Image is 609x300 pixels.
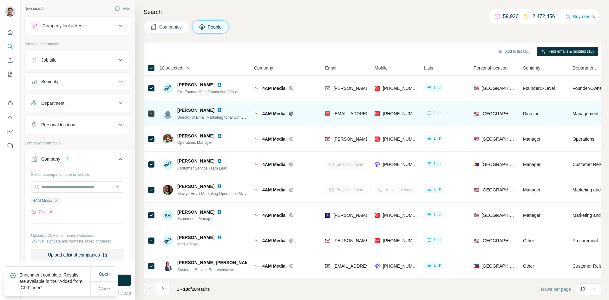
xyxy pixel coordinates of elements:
[41,122,75,128] div: Personal location
[254,162,259,167] img: Logo of 4AM Media
[163,185,173,195] img: Avatar
[5,140,15,151] button: Feedback
[5,112,15,123] button: Use Surfe API
[262,85,285,91] span: 4AM Media
[5,55,15,66] button: Enrich CSV
[144,8,601,17] h4: Search
[566,12,595,21] button: Buy credits
[177,241,230,247] span: Media Buyer
[24,140,131,146] p: Company information
[474,110,479,117] span: 🇺🇸
[217,108,222,113] img: LinkedIn logo
[573,136,594,142] span: Operations
[523,238,534,243] span: Other
[325,110,330,117] img: provider zoominfo logo
[262,263,285,269] span: 4AM Media
[43,23,82,29] div: Company lookalikes
[5,69,15,80] button: My lists
[31,238,124,244] p: Your list is private and won't be saved or shared.
[188,287,192,292] span: of
[94,268,114,280] button: Open
[481,85,515,91] span: [GEOGRAPHIC_DATA]
[262,237,285,244] span: 4AM Media
[434,136,442,141] span: 1 list
[325,85,330,91] img: provider findymail logo
[192,287,197,292] span: 18
[156,282,169,295] button: Navigate to next page
[375,237,380,244] img: provider prospeo logo
[99,285,110,292] span: Close
[31,209,53,215] button: Clear all
[523,213,540,218] span: Manager
[177,268,234,272] span: Customer Service Representative
[523,111,539,116] span: Director
[217,210,222,215] img: LinkedIn logo
[177,115,350,120] span: Director of Email Marketing for E-Commerce | Klaviyo, Retention, Automation & Paid Email Campaigns
[177,259,253,266] span: [PERSON_NAME] [PERSON_NAME]
[549,49,594,54] span: Find emails & mobiles (10)
[5,126,15,137] button: Dashboard
[375,263,380,269] img: provider forager logo
[262,161,285,168] span: 4AM Media
[64,156,71,162] div: 1
[41,78,58,85] div: Seniority
[177,107,214,113] span: [PERSON_NAME]
[5,41,15,52] button: Search
[262,212,285,218] span: 4AM Media
[503,13,519,20] p: 59,926
[41,156,60,162] div: Company
[481,110,515,117] span: [GEOGRAPHIC_DATA]
[163,109,173,119] img: Avatar
[541,286,571,292] span: Rows per page
[523,86,555,91] span: Founder C-Level
[177,287,188,292] span: 1 - 10
[217,133,222,138] img: LinkedIn logo
[33,198,52,203] span: 4AM Media
[523,137,540,142] span: Manager
[383,86,423,91] span: [PHONE_NUMBER]
[177,133,214,139] span: [PERSON_NAME]
[217,82,222,87] img: LinkedIn logo
[25,74,131,89] button: Seniority
[25,18,131,33] button: Company lookalikes
[383,137,423,142] span: [PHONE_NUMBER]
[160,65,182,71] span: 10 selected
[383,238,423,243] span: [PHONE_NUMBER]
[52,265,103,271] div: 9988 search results remaining
[375,85,380,91] img: provider prospeo logo
[375,212,380,218] img: provider prospeo logo
[5,6,15,17] img: Avatar
[24,41,131,47] p: Personal information
[474,237,479,244] span: 🇺🇸
[474,263,479,269] span: 🇵🇭
[163,159,173,170] img: Avatar
[580,286,585,292] p: 10
[5,98,15,110] button: Use Surfe on LinkedIn
[537,47,598,56] button: Find emails & mobiles (10)
[481,187,515,193] span: [GEOGRAPHIC_DATA]
[41,100,64,106] div: Department
[110,4,135,13] button: Hide
[94,283,115,294] button: Close
[383,162,423,167] span: [PHONE_NUMBER]
[163,134,173,144] img: Avatar
[523,65,540,71] span: Seniority
[375,161,380,168] img: provider forager logo
[424,65,433,71] span: Lists
[573,65,596,71] span: Department
[262,136,285,142] span: 4AM Media
[163,261,173,271] img: Avatar
[383,263,423,269] span: [PHONE_NUMBER]
[383,111,423,116] span: [PHONE_NUMBER]
[163,210,173,220] div: KR
[217,184,222,189] img: LinkedIn logo
[254,65,273,71] span: Company
[573,237,598,244] span: Procurement
[474,161,479,168] span: 🇵🇭
[434,161,442,167] span: 1 list
[254,137,259,142] img: Logo of 4AM Media
[31,233,124,238] p: Upload a CSV of company websites.
[474,65,507,71] span: Personal location
[24,6,44,11] div: New search
[254,86,259,91] img: Logo of 4AM Media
